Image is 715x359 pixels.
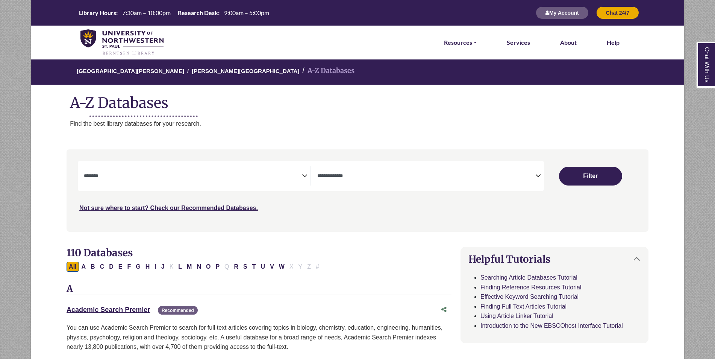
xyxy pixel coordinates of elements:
span: Recommended [158,306,198,315]
button: Filter Results L [176,262,184,272]
button: Filter Results U [259,262,268,272]
button: My Account [536,6,589,19]
button: Filter Results I [152,262,158,272]
span: 9:00am – 5:00pm [224,9,269,16]
nav: Search filters [67,149,648,231]
button: Filter Results D [107,262,116,272]
div: Alpha-list to filter by first letter of database name [67,263,322,269]
a: My Account [536,9,589,16]
button: Filter Results W [277,262,287,272]
a: Introduction to the New EBSCOhost Interface Tutorial [480,322,623,329]
a: About [560,38,577,47]
img: library_home [80,29,164,56]
button: Helpful Tutorials [461,247,648,271]
a: Using Article Linker Tutorial [480,313,553,319]
button: Filter Results F [125,262,133,272]
button: Filter Results H [143,262,152,272]
button: Filter Results B [88,262,97,272]
a: Resources [444,38,477,47]
a: Hours Today [76,9,272,17]
a: Chat 24/7 [596,9,639,16]
button: Filter Results P [213,262,222,272]
a: Finding Reference Resources Tutorial [480,284,582,291]
a: Finding Full Text Articles Tutorial [480,303,567,310]
button: Filter Results R [232,262,241,272]
li: A-Z Databases [299,65,354,76]
button: All [67,262,79,272]
th: Research Desk: [175,9,220,17]
button: Filter Results N [194,262,203,272]
a: Help [607,38,620,47]
button: Share this database [436,303,451,317]
button: Filter Results S [241,262,250,272]
a: Searching Article Databases Tutorial [480,274,577,281]
textarea: Search [317,173,535,179]
span: 7:30am – 10:00pm [122,9,171,16]
th: Library Hours: [76,9,118,17]
button: Submit for Search Results [559,167,622,186]
nav: breadcrumb [30,59,684,85]
a: Services [507,38,530,47]
button: Filter Results A [79,262,88,272]
button: Filter Results J [159,262,167,272]
textarea: Search [84,173,302,179]
button: Filter Results G [133,262,142,272]
button: Filter Results M [185,262,194,272]
button: Chat 24/7 [596,6,639,19]
p: You can use Academic Search Premier to search for full text articles covering topics in biology, ... [67,323,451,352]
h3: A [67,284,451,295]
h1: A-Z Databases [31,88,684,111]
button: Filter Results E [116,262,125,272]
a: Effective Keyword Searching Tutorial [480,294,579,300]
button: Filter Results C [98,262,107,272]
button: Filter Results O [204,262,213,272]
table: Hours Today [76,9,272,16]
button: Filter Results T [250,262,258,272]
p: Find the best library databases for your research. [70,119,684,129]
button: Filter Results V [268,262,276,272]
a: [GEOGRAPHIC_DATA][PERSON_NAME] [77,67,184,74]
a: [PERSON_NAME][GEOGRAPHIC_DATA] [192,67,299,74]
a: Academic Search Premier [67,306,150,313]
a: Not sure where to start? Check our Recommended Databases. [79,205,258,211]
span: 110 Databases [67,246,133,259]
